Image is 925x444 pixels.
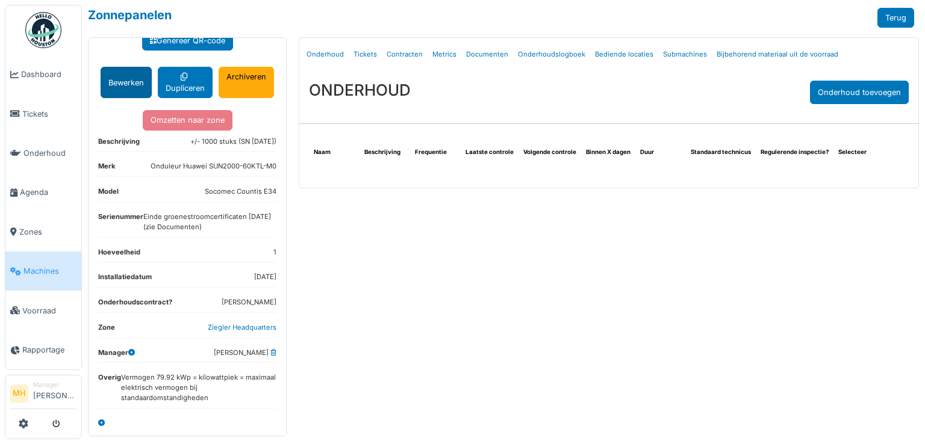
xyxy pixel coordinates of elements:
li: [PERSON_NAME] [33,380,76,406]
th: Volgende controle [519,143,581,162]
th: Frequentie [410,143,461,162]
span: Agenda [20,187,76,198]
a: Tickets [5,94,81,133]
dt: Hoeveelheid [98,247,140,262]
div: Manager [33,380,76,389]
span: Dashboard [21,69,76,80]
th: Duur [635,143,686,162]
a: Bediende locaties [590,40,658,69]
dd: Vermogen 79.92 kWp = kilowattpiek = maximaal elektrisch vermogen bij standaardomstandigheden [121,372,276,402]
a: Rapportage [5,330,81,369]
a: Machines [5,251,81,291]
dt: Serienummer [98,212,143,237]
a: Terug [877,8,914,28]
dt: Overig [98,372,121,407]
dt: Zone [98,322,115,338]
a: Voorraad [5,291,81,330]
th: Naam [309,143,360,162]
dt: Onderhoudscontract? [98,297,172,312]
li: MH [10,384,28,402]
dt: Installatiedatum [98,272,152,287]
a: Dupliceren [158,67,213,98]
a: Ziegler Headquarters [208,323,276,331]
dd: Einde groenestroomcertificaten [DATE] (zie Documenten) [143,212,276,232]
dd: Socomec Countis E34 [205,187,276,197]
span: Tickets [22,108,76,120]
a: Agenda [5,173,81,212]
dt: Manager [98,348,135,363]
a: Archiveren [219,67,274,98]
th: Beschrijving [360,143,410,162]
a: Bijbehorend materiaal uit de voorraad [712,40,843,69]
span: Onderhoud [23,147,76,159]
dt: Merk [98,161,115,176]
th: Binnen X dagen [581,143,635,162]
dd: 1 [273,247,276,257]
span: Voorraad [22,305,76,316]
dt: Beschrijving [98,137,140,152]
dd: [PERSON_NAME] [214,348,276,358]
a: Metrics [428,40,461,69]
img: Badge_color-CXgf-gQk.svg [25,12,61,48]
a: Onderhoud [302,40,349,69]
a: Contracten [382,40,428,69]
a: Zones [5,212,81,251]
th: Standaard technicus [686,143,756,162]
div: Onderhoud toevoegen [810,81,909,104]
a: Onderhoudslogboek [513,40,590,69]
th: Selecteer [833,143,884,162]
dd: +/- 1000 stuks (SN [DATE]) [190,137,276,147]
a: Documenten [461,40,513,69]
a: MH Manager[PERSON_NAME] [10,380,76,409]
span: Zones [19,226,76,238]
h3: ONDERHOUD [309,81,411,99]
dd: [DATE] [254,272,276,282]
dt: Model [98,187,119,202]
a: Tickets [349,40,382,69]
a: Dashboard [5,55,81,94]
button: Bewerken [101,67,152,98]
a: Submachines [658,40,712,69]
a: Onderhoud [5,134,81,173]
th: Regulerende inspectie? [756,143,833,162]
dd: [PERSON_NAME] [222,297,276,307]
a: Zonnepanelen [88,8,172,22]
span: Machines [23,265,76,277]
span: Rapportage [22,344,76,356]
a: Genereer QR-code [142,31,233,51]
th: Laatste controle [461,143,519,162]
dd: Onduleur Huawei SUN2000-60KTL-M0 [151,161,276,171]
